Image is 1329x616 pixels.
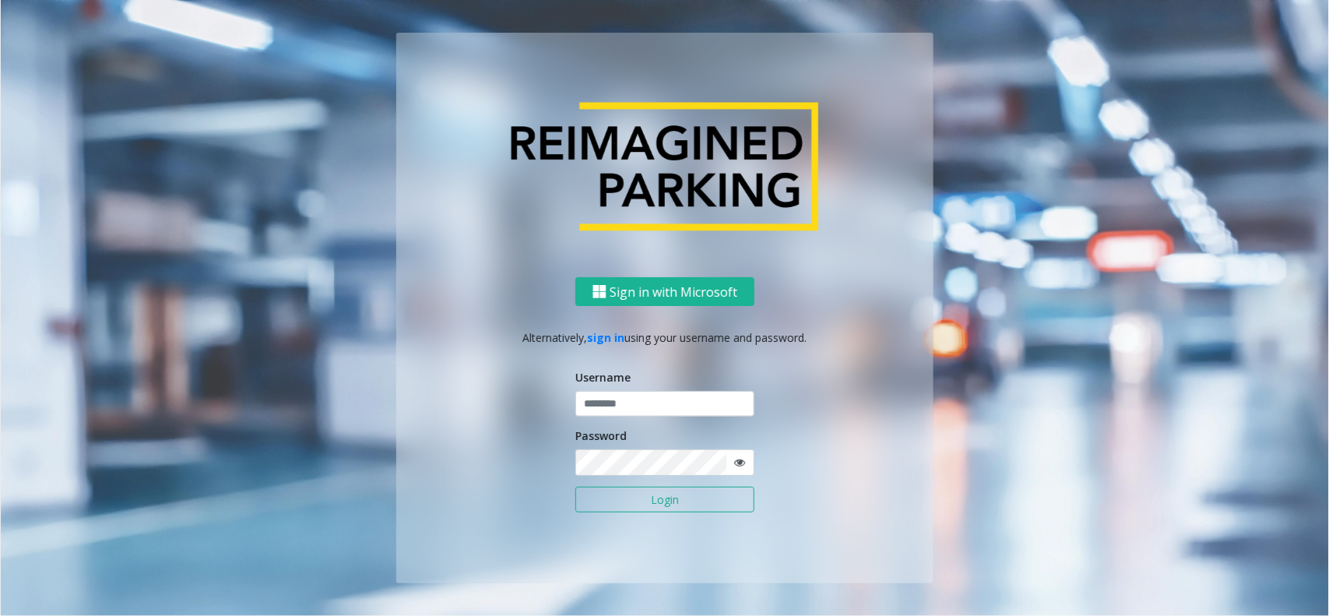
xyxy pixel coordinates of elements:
[412,329,918,346] p: Alternatively, using your username and password.
[575,487,754,513] button: Login
[575,277,754,306] button: Sign in with Microsoft
[588,330,625,345] a: sign in
[575,369,631,385] label: Username
[575,428,627,444] label: Password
